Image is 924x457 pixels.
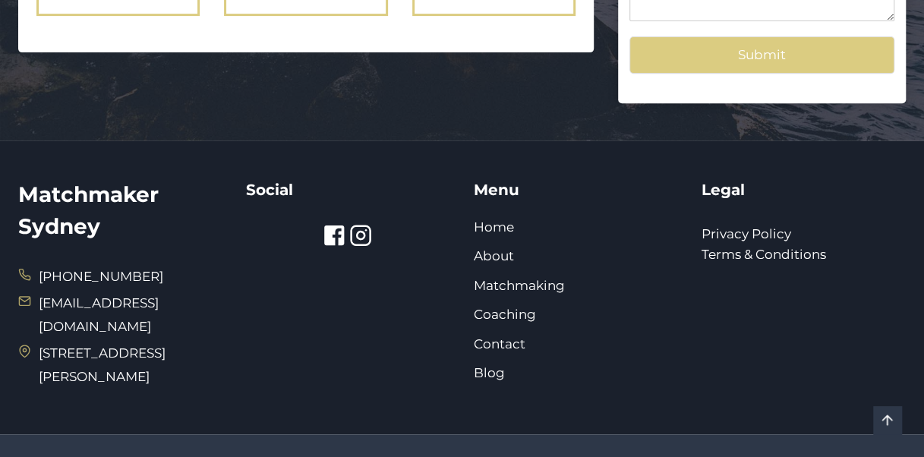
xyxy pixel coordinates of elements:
[701,178,906,201] h5: Legal
[701,226,790,241] a: Privacy Policy
[873,406,901,434] a: Scroll to top
[474,336,525,351] a: Contact
[701,247,825,262] a: Terms & Conditions
[39,269,163,284] a: [PHONE_NUMBER]
[474,248,514,263] a: About
[474,278,565,293] a: Matchmaking
[474,365,505,380] a: Blog
[474,307,536,322] a: Coaching
[629,36,894,74] button: Submit
[246,178,451,201] h5: Social
[474,178,679,201] h5: Menu
[474,219,514,235] a: Home
[39,295,159,334] a: [EMAIL_ADDRESS][DOMAIN_NAME]
[39,342,223,388] span: [STREET_ADDRESS][PERSON_NAME]
[18,178,223,242] h2: Matchmaker Sydney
